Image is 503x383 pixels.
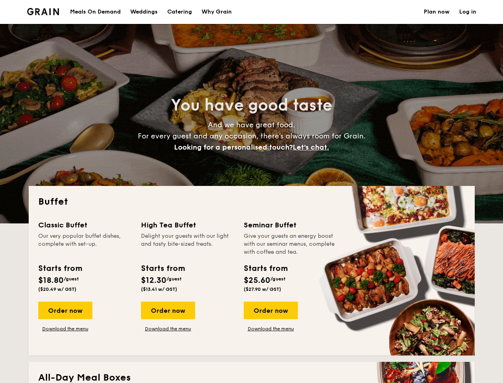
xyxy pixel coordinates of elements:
div: Classic Buffet [38,219,131,231]
a: Download the menu [141,326,195,332]
span: ($13.41 w/ GST) [141,286,177,292]
span: ($27.90 w/ GST) [244,286,281,292]
span: $12.30 [141,276,166,285]
a: Download the menu [38,326,92,332]
div: Delight your guests with our light and tasty bite-sized treats. [141,232,234,256]
span: ($20.49 w/ GST) [38,286,76,292]
div: Order now [141,302,195,319]
span: /guest [270,276,286,282]
span: $18.80 [38,276,64,285]
div: Starts from [244,263,287,274]
img: Grain [27,8,59,15]
span: You have good taste [171,96,332,115]
div: Order now [244,302,298,319]
span: /guest [166,276,182,282]
span: /guest [64,276,79,282]
a: Download the menu [244,326,298,332]
div: Our very popular buffet dishes, complete with set-up. [38,232,131,256]
span: And we have great food. For every guest and any occasion, there’s always room for Grain. [138,120,366,152]
div: Seminar Buffet [244,219,337,231]
div: Give your guests an energy boost with our seminar menus, complete with coffee and tea. [244,232,337,256]
span: Let's chat. [293,143,329,152]
div: High Tea Buffet [141,219,234,231]
h2: Buffet [38,195,465,208]
a: Logotype [27,8,59,15]
div: Order now [38,302,92,319]
div: Starts from [38,263,82,274]
span: Looking for a personalised touch? [174,143,293,152]
span: $25.60 [244,276,270,285]
div: Starts from [141,263,184,274]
